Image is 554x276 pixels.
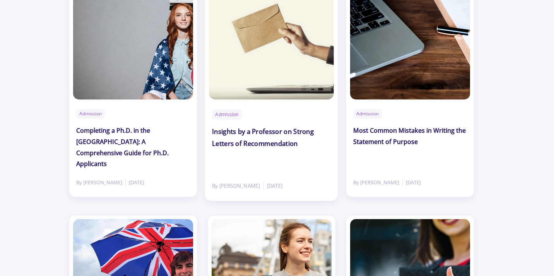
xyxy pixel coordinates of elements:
small: [DATE] [126,179,144,186]
small: By [PERSON_NAME] [212,182,263,190]
small: [DATE] [403,179,421,186]
h2: Most Common Mistakes in Writing the Statement of Purpose [353,125,467,147]
h2: Completing a Ph.D. in the [GEOGRAPHIC_DATA]: A Comprehensive Guide for Ph.D. Applicants [76,125,190,170]
a: Admission [353,109,382,119]
h2: Insights by a Professor on Strong Letters of Recommendation [212,126,331,149]
small: By [PERSON_NAME] [76,179,126,186]
small: By [PERSON_NAME] [353,179,403,186]
small: [DATE] [263,182,282,190]
a: Admission [76,109,105,119]
a: Admission [212,109,242,120]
